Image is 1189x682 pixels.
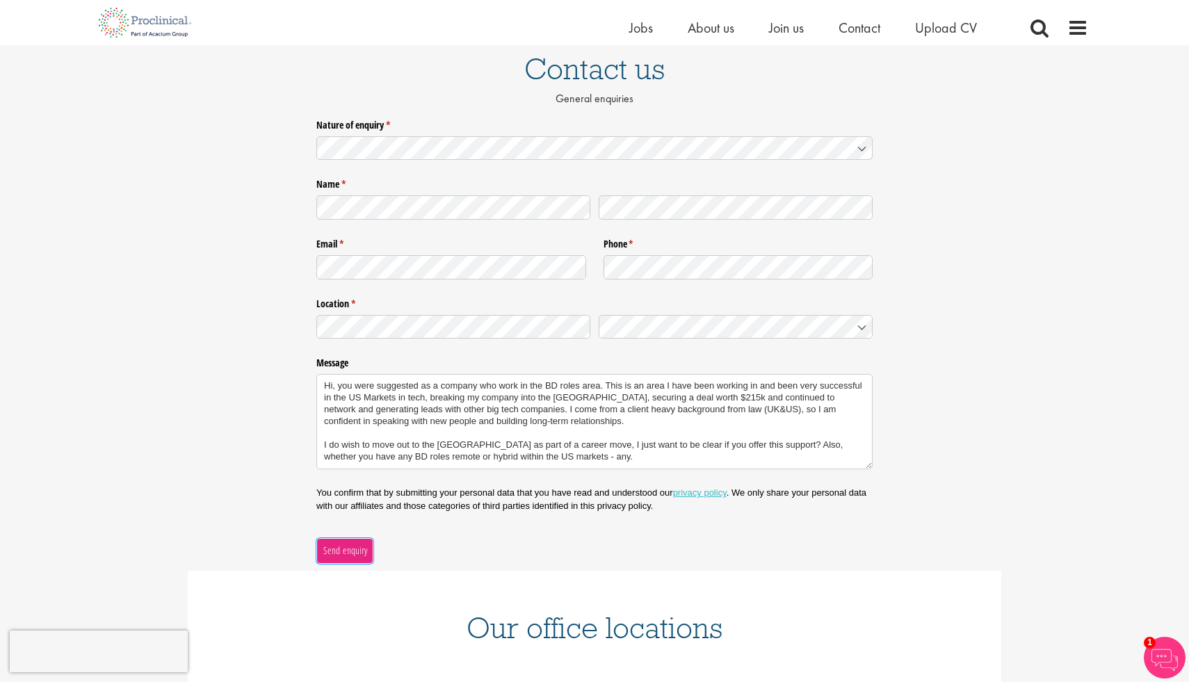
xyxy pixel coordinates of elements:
a: Upload CV [915,19,977,37]
label: Email [316,233,586,251]
label: Message [316,352,873,370]
a: Contact [839,19,880,37]
a: privacy policy [673,487,727,498]
iframe: reCAPTCHA [10,631,188,672]
legend: Location [316,293,873,311]
span: Send enquiry [323,543,368,558]
input: Last [599,195,873,220]
h1: Our office locations [209,612,980,643]
button: Send enquiry [316,538,373,563]
label: Nature of enquiry [316,113,873,131]
span: 1 [1144,637,1156,649]
input: First [316,195,590,220]
a: Jobs [629,19,653,37]
input: Country [599,315,873,339]
a: Join us [769,19,804,37]
p: You confirm that by submitting your personal data that you have read and understood our . We only... [316,487,873,512]
img: Chatbot [1144,637,1186,679]
label: Phone [604,233,873,251]
a: About us [688,19,734,37]
input: State / Province / Region [316,315,590,339]
legend: Name [316,173,873,191]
